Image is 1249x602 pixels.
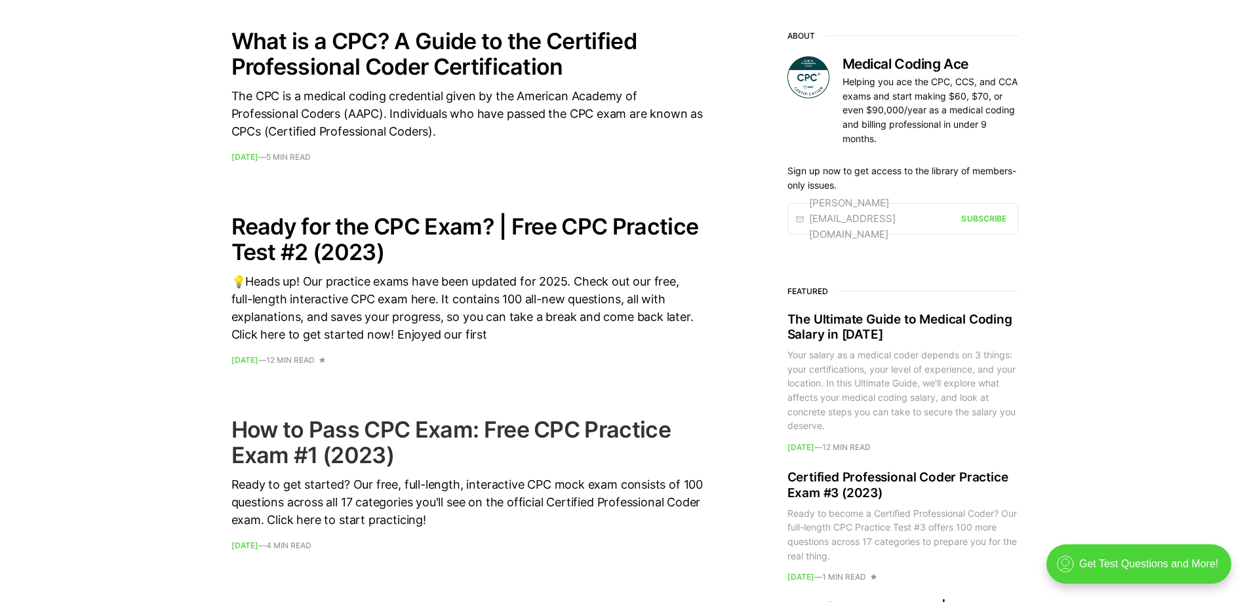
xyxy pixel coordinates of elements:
[787,31,1018,41] h2: About
[231,356,704,364] footer: —
[822,573,866,581] span: 1 min read
[231,28,704,161] a: What is a CPC? A Guide to the Certified Professional Coder Certification The CPC is a medical cod...
[787,287,1018,296] h3: Featured
[787,470,1018,581] a: Certified Professional Coder Practice Exam #3 (2023) Ready to become a Certified Professional Cod...
[843,75,1018,145] p: Helping you ace the CPC, CCS, and CCA exams and start making $60, $70, or even $90,000/year as a ...
[231,273,704,343] div: 💡Heads up! Our practice exams have been updated for 2025. Check out our free, full-length interac...
[787,573,1018,581] footer: —
[787,312,1018,452] a: The Ultimate Guide to Medical Coding Salary in [DATE] Your salary as a medical coder depends on 3...
[266,542,311,550] span: 4 min read
[231,87,704,140] div: The CPC is a medical coding credential given by the American Academy of Professional Coders (AAPC...
[231,417,704,468] h2: How to Pass CPC Exam: Free CPC Practice Exam #1 (2023)
[231,417,704,550] a: How to Pass CPC Exam: Free CPC Practice Exam #1 (2023) Ready to get started? Our free, full-lengt...
[787,470,1018,501] h2: Certified Professional Coder Practice Exam #3 (2023)
[231,476,704,529] div: Ready to get started? Our free, full-length, interactive CPC mock exam consists of 100 questions ...
[231,355,258,365] time: [DATE]
[787,312,1018,343] h2: The Ultimate Guide to Medical Coding Salary in [DATE]
[787,443,1018,451] footer: —
[787,506,1018,563] div: Ready to become a Certified Professional Coder? Our full-length CPC Practice Test #3 offers 100 m...
[266,153,311,161] span: 5 min read
[266,356,315,364] span: 12 min read
[1035,538,1249,602] iframe: portal-trigger
[787,203,1018,235] a: [PERSON_NAME][EMAIL_ADDRESS][DOMAIN_NAME] Subscribe
[822,443,871,451] span: 12 min read
[231,153,704,161] footer: —
[231,152,258,162] time: [DATE]
[787,442,814,452] time: [DATE]
[231,214,704,265] h2: Ready for the CPC Exam? | Free CPC Practice Test #2 (2023)
[231,542,704,550] footer: —
[787,56,829,98] img: Medical Coding Ace
[787,572,814,582] time: [DATE]
[961,212,1006,225] div: Subscribe
[787,348,1018,433] div: Your salary as a medical coder depends on 3 things: your certifications, your level of experience...
[231,28,704,79] h2: What is a CPC? A Guide to the Certified Professional Coder Certification
[843,56,1018,72] h3: Medical Coding Ace
[231,540,258,550] time: [DATE]
[231,214,704,364] a: Ready for the CPC Exam? | Free CPC Practice Test #2 (2023) 💡Heads up! Our practice exams have bee...
[787,164,1018,192] p: Sign up now to get access to the library of members-only issues.
[796,195,962,242] div: [PERSON_NAME][EMAIL_ADDRESS][DOMAIN_NAME]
